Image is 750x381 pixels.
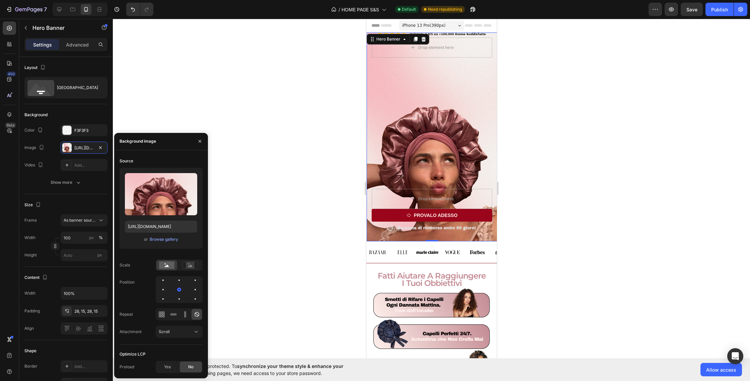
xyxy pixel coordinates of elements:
[89,235,94,241] div: px
[711,6,728,13] div: Publish
[44,5,47,13] p: 7
[61,249,107,261] input: px
[706,366,736,373] span: Allow access
[188,364,194,370] span: No
[120,364,134,370] div: Preload
[97,252,102,257] span: px
[164,364,171,370] span: Yes
[61,232,107,244] input: px%
[74,145,94,151] div: [URL][DOMAIN_NAME]
[74,128,106,134] div: F3F3F3
[33,41,52,48] p: Settings
[24,325,34,331] div: Align
[428,6,462,12] span: Need republishing
[126,3,153,16] div: Undo/Redo
[24,176,107,188] button: Show more
[402,6,416,12] span: Default
[150,236,178,242] div: Browse gallery
[35,259,95,269] strong: i tuoi obbiettivi
[120,351,146,357] div: Optimize LCP
[156,363,344,376] span: synchronize your theme style & enhance your experience
[120,329,142,335] div: Attachment
[5,123,16,128] div: Beta
[156,326,203,338] button: Scroll
[3,3,50,16] button: 7
[156,363,370,377] span: Your page is password protected. To when designing pages, we need access to your store password.
[6,71,16,77] div: 450
[342,6,379,13] span: HOME PAGE S&S
[74,364,106,370] div: Add...
[24,363,37,369] div: Border
[66,41,89,48] p: Advanced
[125,229,147,237] img: gempages_554226540506776372-2467bcf7-fdf1-4b5b-b18b-20e3539237f0.svg
[144,235,148,243] span: or
[700,363,742,376] button: Allow access
[64,217,96,223] span: As banner source
[24,252,37,258] label: Height
[24,235,35,241] label: Width
[705,3,734,16] button: Publish
[87,234,95,242] button: %
[74,308,106,314] div: 28, 15, 28, 15
[24,348,36,354] div: Shape
[686,7,697,12] span: Save
[159,329,170,334] span: Scroll
[24,126,44,135] div: Color
[125,173,197,215] img: preview-image
[24,290,35,296] div: Width
[24,308,40,314] div: Padding
[366,19,497,358] iframe: Design area
[99,235,103,241] div: %
[681,3,703,16] button: Save
[24,112,48,118] div: Background
[24,217,37,223] label: Frame
[11,252,120,262] strong: fatti aiutare a raggiungere
[51,179,82,186] div: Show more
[97,234,105,242] button: px
[120,311,133,317] div: Repeat
[61,287,107,299] input: Auto
[24,201,42,210] div: Size
[24,161,45,170] div: Video
[120,158,133,164] div: Source
[32,24,89,32] p: Hero Banner
[339,6,340,13] span: /
[57,80,98,95] div: [GEOGRAPHIC_DATA]
[125,221,197,233] input: https://example.com/image.jpg
[74,162,106,168] div: Add...
[120,262,130,268] div: Scale
[120,138,156,144] div: Background image
[149,236,178,243] button: Browse gallery
[24,143,46,152] div: Image
[727,348,743,364] div: Open Intercom Messenger
[24,63,47,72] div: Layout
[61,214,107,226] button: As banner source
[120,279,135,285] div: Position
[24,273,49,282] div: Content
